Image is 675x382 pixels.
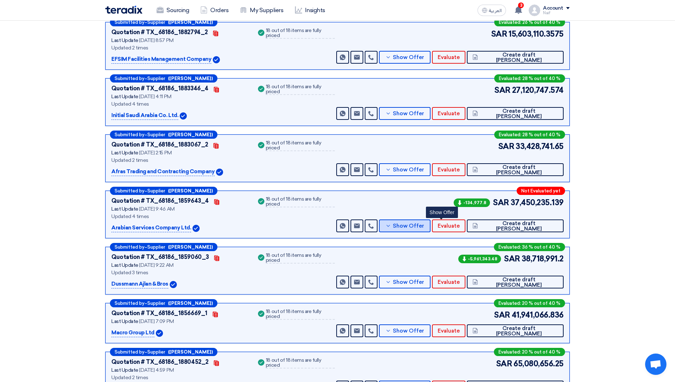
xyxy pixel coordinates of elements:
[139,150,172,156] span: [DATE] 2:15 PM
[522,253,564,265] span: 38,718,991.2
[266,309,335,320] div: 18 out of 18 items are fully priced
[491,28,507,40] span: SAR
[379,163,431,176] button: Show Offer
[438,167,460,173] span: Evaluate
[511,197,564,208] span: 37,450,235.139
[504,253,520,265] span: SAR
[480,326,558,336] span: Create draft [PERSON_NAME]
[168,20,213,25] b: ([PERSON_NAME])
[111,37,138,43] span: Last Update
[110,74,217,83] div: –
[494,18,565,26] div: Evaluated: 26 % out of 40 %
[216,169,223,176] img: Verified Account
[529,5,540,16] img: profile_test.png
[480,108,558,119] span: Create draft [PERSON_NAME]
[494,299,565,307] div: Evaluated: 20 % out of 40 %
[432,219,465,232] button: Evaluate
[111,309,207,318] div: Quotation # TX_68186_1856669_1
[115,245,144,249] span: Submitted by
[111,262,138,268] span: Last Update
[467,276,564,288] button: Create draft [PERSON_NAME]
[521,189,560,193] span: Not Evaluated yet
[111,156,248,164] div: Updated 2 times
[139,206,174,212] span: [DATE] 9:46 AM
[508,28,564,40] span: 15,603,110.3575
[111,280,168,288] p: Dussmann Ajlan & Bros
[111,44,248,52] div: Updated 2 times
[111,94,138,100] span: Last Update
[170,281,177,288] img: Verified Account
[147,20,165,25] span: Supplier
[147,189,165,193] span: Supplier
[111,224,191,232] p: Arabian Services Company Ltd.
[494,243,565,251] div: Evaluated: 36 % out of 40 %
[115,301,144,306] span: Submitted by
[393,167,424,173] span: Show Offer
[543,5,563,11] div: Account
[480,221,558,232] span: Create draft [PERSON_NAME]
[467,219,564,232] button: Create draft [PERSON_NAME]
[266,253,335,264] div: 18 out of 18 items are fully priced
[512,309,564,321] span: 41,941,066.836
[111,55,211,64] p: EFSIM Facilities Management Company
[115,189,144,193] span: Submitted by
[139,262,173,268] span: [DATE] 9:22 AM
[139,318,174,324] span: [DATE] 7:09 PM
[379,51,431,64] button: Show Offer
[438,280,460,285] span: Evaluate
[147,76,165,81] span: Supplier
[111,213,248,220] div: Updated 4 times
[438,55,460,60] span: Evaluate
[498,140,515,152] span: SAR
[393,111,424,116] span: Show Offer
[147,245,165,249] span: Supplier
[516,140,564,152] span: 33,428,741.65
[139,94,171,100] span: [DATE] 4:11 PM
[110,187,217,195] div: –
[432,107,465,120] button: Evaluate
[480,277,558,288] span: Create draft [PERSON_NAME]
[111,367,138,373] span: Last Update
[496,358,512,370] span: SAR
[111,28,208,37] div: Quotation # TX_68186_1882794_2
[111,329,154,337] p: Macro Group Ltd
[111,100,248,108] div: Updated 4 times
[139,367,174,373] span: [DATE] 4:59 PM
[110,299,217,307] div: –
[111,140,208,149] div: Quotation # TX_68186_1883067_2
[493,197,509,208] span: SAR
[147,350,165,354] span: Supplier
[393,223,424,229] span: Show Offer
[467,163,564,176] button: Create draft [PERSON_NAME]
[467,51,564,64] button: Create draft [PERSON_NAME]
[193,225,200,232] img: Verified Account
[438,223,460,229] span: Evaluate
[480,52,558,63] span: Create draft [PERSON_NAME]
[168,350,213,354] b: ([PERSON_NAME])
[139,37,173,43] span: [DATE] 8:57 PM
[156,330,163,337] img: Verified Account
[494,348,565,356] div: Evaluated: 20 % out of 40 %
[110,18,217,26] div: –
[111,197,209,205] div: Quotation # TX_68186_1859643_4
[111,269,248,276] div: Updated 3 times
[426,207,458,218] div: Show Offer
[168,245,213,249] b: ([PERSON_NAME])
[289,2,331,18] a: Insights
[266,358,335,368] div: 18 out of 18 items are fully priced
[478,5,506,16] button: العربية
[489,8,502,13] span: العربية
[438,111,460,116] span: Evaluate
[432,324,465,337] button: Evaluate
[147,301,165,306] span: Supplier
[115,350,144,354] span: Submitted by
[379,324,431,337] button: Show Offer
[115,76,144,81] span: Submitted by
[480,165,558,175] span: Create draft [PERSON_NAME]
[266,140,335,151] div: 18 out of 18 items are fully priced
[543,11,570,15] div: Naif
[168,189,213,193] b: ([PERSON_NAME])
[379,219,431,232] button: Show Offer
[168,76,213,81] b: ([PERSON_NAME])
[168,301,213,306] b: ([PERSON_NAME])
